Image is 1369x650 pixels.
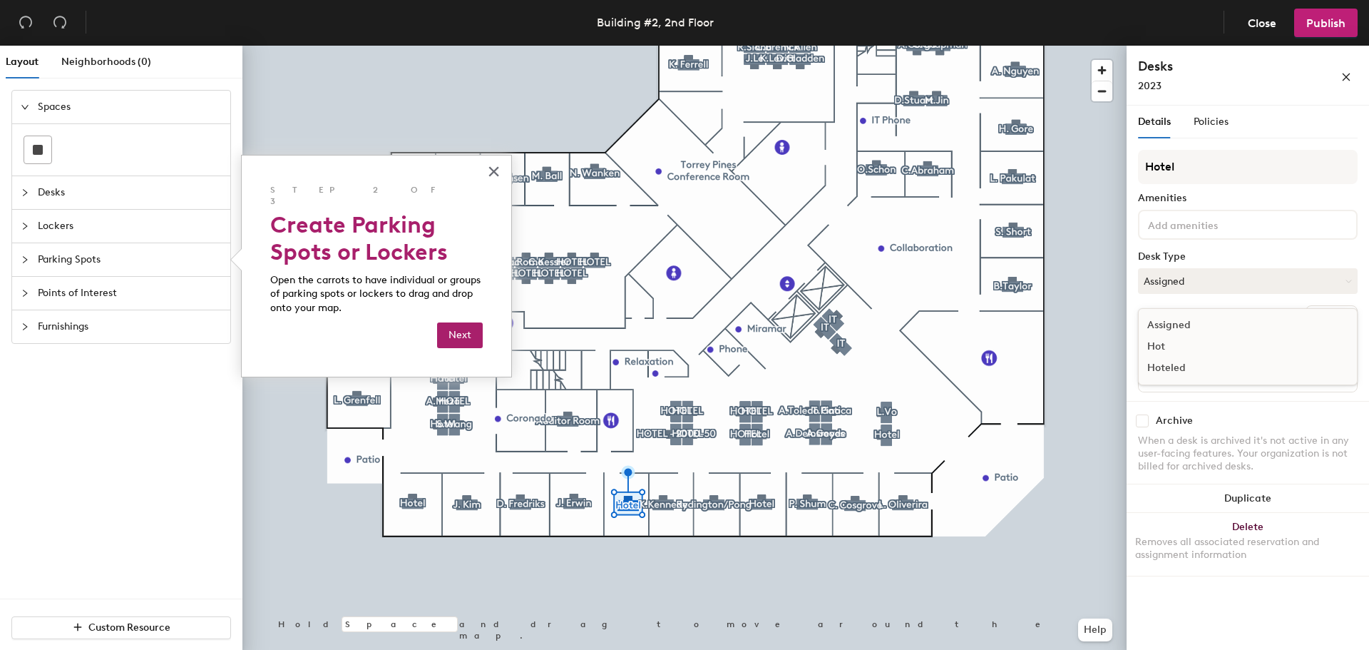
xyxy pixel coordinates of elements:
[11,9,40,37] button: Undo (⌘ + Z)
[21,103,29,111] span: expanded
[21,289,29,298] span: collapsed
[21,255,29,264] span: collapsed
[1138,268,1358,294] button: Assigned
[38,210,222,243] span: Lockers
[1156,415,1193,427] div: Archive
[1139,357,1281,379] div: Hoteled
[19,15,33,29] span: undo
[1139,315,1281,336] div: Assigned
[38,243,222,276] span: Parking Spots
[1306,16,1345,30] span: Publish
[1138,193,1358,204] div: Amenities
[1138,80,1162,92] span: 2023
[1306,305,1358,330] button: Ungroup
[38,91,222,123] span: Spaces
[270,184,483,208] p: Step 2 of 3
[1145,215,1273,233] input: Add amenities
[1248,16,1276,30] span: Close
[38,277,222,310] span: Points of Interest
[1135,536,1360,562] div: Removes all associated reservation and assignment information
[21,323,29,331] span: collapsed
[270,273,483,315] p: Open the carrots to have individual or groups of parking spots or lockers to drag and drop onto y...
[1139,336,1281,357] div: Hot
[1127,513,1369,576] button: Delete
[270,211,483,266] h2: Create Parking Spots or Lockers
[61,56,151,68] span: Neighborhoods (0)
[88,621,170,634] span: Custom Resource
[21,188,29,197] span: collapsed
[1138,57,1295,76] h4: Desks
[487,160,501,183] button: Close
[1138,435,1358,473] div: When a desk is archived it's not active in any user-facing features. Your organization is not bil...
[1138,251,1358,263] div: Desk Type
[597,14,714,31] div: Building #2, 2nd Floor
[46,9,74,37] button: Redo (⌘ + ⇧ + Z)
[1078,619,1112,641] button: Help
[1138,116,1171,128] span: Details
[437,323,483,348] button: Next
[6,56,39,68] span: Layout
[1127,484,1369,513] button: Duplicate
[1194,116,1229,128] span: Policies
[38,176,222,209] span: Desks
[1341,72,1351,82] span: close
[38,310,222,343] span: Furnishings
[21,222,29,230] span: collapsed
